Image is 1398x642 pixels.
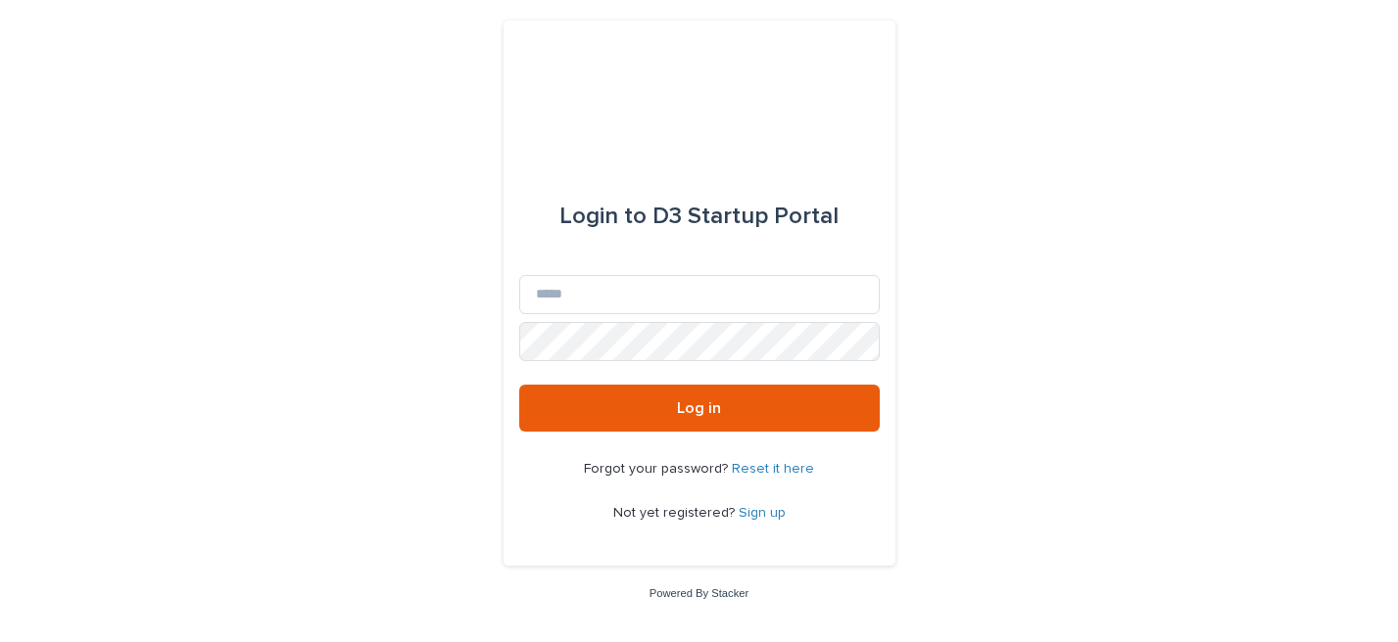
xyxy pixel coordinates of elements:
[559,205,647,228] span: Login to
[732,462,814,476] a: Reset it here
[613,506,739,520] span: Not yet registered?
[559,189,839,244] div: D3 Startup Portal
[635,68,763,126] img: q0dI35fxT46jIlCv2fcp
[739,506,786,520] a: Sign up
[677,400,721,416] span: Log in
[519,385,880,432] button: Log in
[584,462,732,476] span: Forgot your password?
[650,587,748,599] a: Powered By Stacker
